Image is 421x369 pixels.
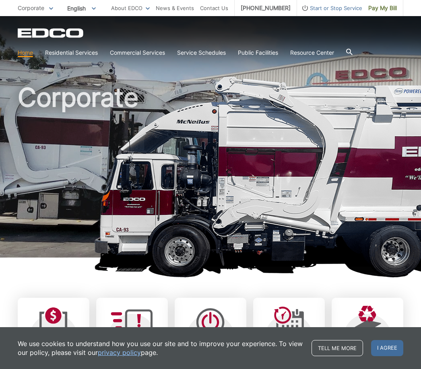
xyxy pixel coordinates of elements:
[312,340,363,356] a: Tell me more
[61,2,102,15] span: English
[18,339,303,357] p: We use cookies to understand how you use our site and to improve your experience. To view our pol...
[98,348,141,357] a: privacy policy
[45,48,98,57] a: Residential Services
[371,340,403,356] span: I agree
[18,85,403,261] h1: Corporate
[177,48,226,57] a: Service Schedules
[18,28,85,38] a: EDCD logo. Return to the homepage.
[290,48,334,57] a: Resource Center
[18,48,33,57] a: Home
[156,4,194,12] a: News & Events
[238,48,278,57] a: Public Facilities
[18,4,44,11] span: Corporate
[368,4,397,12] span: Pay My Bill
[111,4,150,12] a: About EDCO
[110,48,165,57] a: Commercial Services
[200,4,228,12] a: Contact Us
